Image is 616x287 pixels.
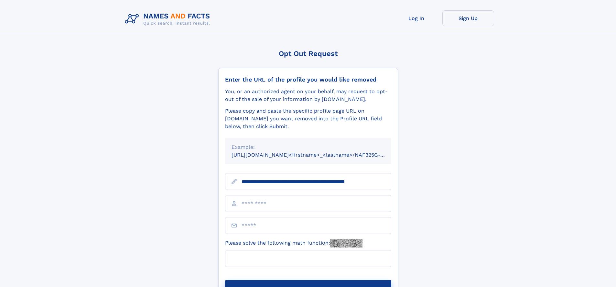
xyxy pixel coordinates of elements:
[122,10,215,28] img: Logo Names and Facts
[232,152,404,158] small: [URL][DOMAIN_NAME]<firstname>_<lastname>/NAF325G-xxxxxxxx
[225,88,391,103] div: You, or an authorized agent on your behalf, may request to opt-out of the sale of your informatio...
[232,143,385,151] div: Example:
[391,10,442,26] a: Log In
[225,239,362,248] label: Please solve the following math function:
[225,107,391,130] div: Please copy and paste the specific profile page URL on [DOMAIN_NAME] you want removed into the Pr...
[218,50,398,58] div: Opt Out Request
[442,10,494,26] a: Sign Up
[225,76,391,83] div: Enter the URL of the profile you would like removed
